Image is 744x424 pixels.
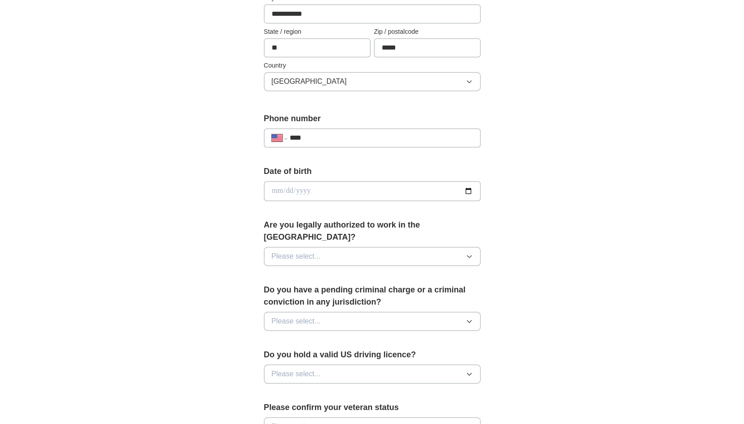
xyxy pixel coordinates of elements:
button: [GEOGRAPHIC_DATA] [264,72,481,91]
button: Please select... [264,312,481,331]
label: Please confirm your veteran status [264,401,481,414]
label: State / region [264,27,370,36]
label: Do you hold a valid US driving licence? [264,349,481,361]
label: Phone number [264,113,481,125]
button: Please select... [264,247,481,266]
label: Zip / postalcode [374,27,481,36]
label: Country [264,61,481,70]
button: Please select... [264,365,481,383]
label: Are you legally authorized to work in the [GEOGRAPHIC_DATA]? [264,219,481,243]
span: [GEOGRAPHIC_DATA] [272,76,347,87]
span: Please select... [272,251,321,262]
span: Please select... [272,316,321,327]
label: Date of birth [264,165,481,178]
label: Do you have a pending criminal charge or a criminal conviction in any jurisdiction? [264,284,481,308]
span: Please select... [272,369,321,379]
